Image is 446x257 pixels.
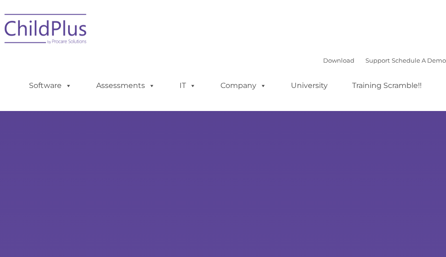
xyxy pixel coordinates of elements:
a: Support [365,57,390,64]
a: Download [323,57,354,64]
font: | [323,57,446,64]
a: University [282,76,337,95]
a: Assessments [87,76,164,95]
a: Software [20,76,81,95]
a: Training Scramble!! [343,76,431,95]
a: IT [170,76,205,95]
a: Schedule A Demo [392,57,446,64]
a: Company [211,76,276,95]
